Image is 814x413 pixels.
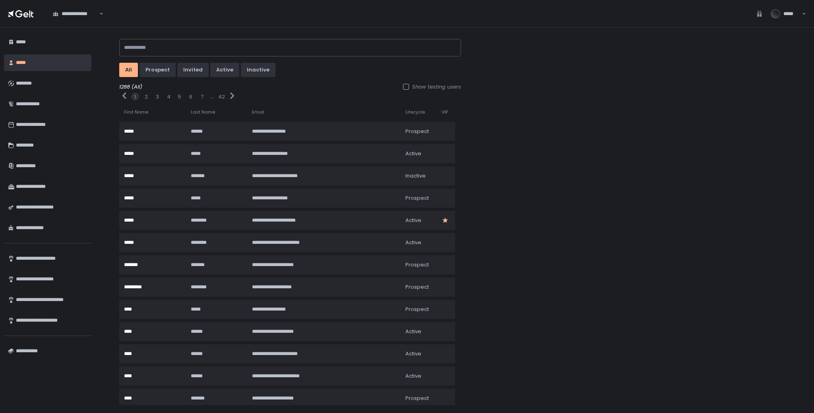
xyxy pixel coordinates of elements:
span: active [405,350,421,357]
span: Lifecycle [405,109,425,115]
div: active [216,66,233,73]
button: 4 [167,93,171,100]
span: prospect [405,395,429,402]
span: prospect [405,284,429,291]
button: active [210,63,239,77]
button: 5 [178,93,181,100]
span: active [405,372,421,380]
span: prospect [405,261,429,268]
div: invited [183,66,203,73]
div: prospect [145,66,170,73]
button: invited [177,63,209,77]
span: active [405,150,421,157]
div: ... [210,93,213,100]
input: Search for option [98,10,99,18]
button: 3 [156,93,159,100]
span: inactive [405,172,426,179]
button: 1 [134,93,136,100]
button: 42 [218,93,225,100]
span: VIP [442,109,448,115]
button: inactive [241,63,275,77]
div: Search for option [48,6,103,22]
span: active [405,328,421,335]
span: prospect [405,306,429,313]
div: 1288 (All) [119,83,461,91]
div: inactive [247,66,269,73]
button: prospect [140,63,176,77]
span: prospect [405,195,429,202]
div: All [125,66,132,73]
button: 2 [145,93,148,100]
span: prospect [405,128,429,135]
span: active [405,217,421,224]
button: 6 [189,93,192,100]
span: Email [252,109,264,115]
span: active [405,239,421,246]
button: All [119,63,138,77]
span: Last Name [191,109,215,115]
button: 7 [201,93,203,100]
span: First Name [124,109,148,115]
